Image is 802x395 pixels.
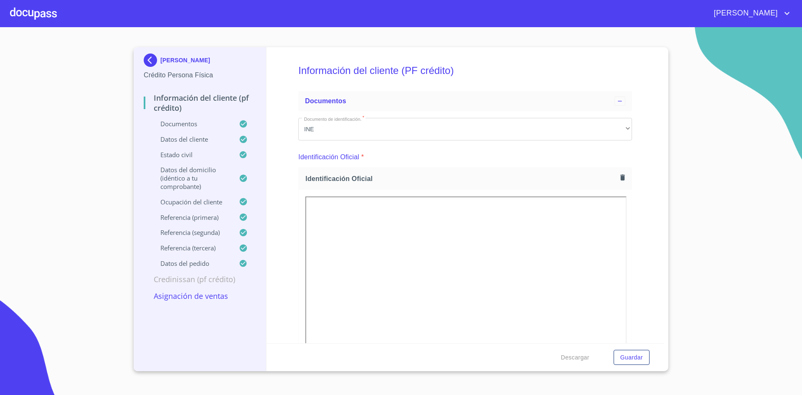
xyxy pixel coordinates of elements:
[144,166,239,191] p: Datos del domicilio (idéntico a tu comprobante)
[614,350,650,365] button: Guardar
[144,198,239,206] p: Ocupación del Cliente
[305,97,346,104] span: Documentos
[144,54,256,70] div: [PERSON_NAME]
[144,120,239,128] p: Documentos
[298,118,632,140] div: INE
[144,213,239,222] p: Referencia (primera)
[144,259,239,268] p: Datos del pedido
[160,57,210,64] p: [PERSON_NAME]
[561,352,589,363] span: Descargar
[144,135,239,143] p: Datos del cliente
[144,70,256,80] p: Crédito Persona Física
[558,350,593,365] button: Descargar
[305,174,617,183] span: Identificación Oficial
[144,291,256,301] p: Asignación de Ventas
[144,150,239,159] p: Estado Civil
[708,7,782,20] span: [PERSON_NAME]
[144,228,239,237] p: Referencia (segunda)
[144,244,239,252] p: Referencia (tercera)
[708,7,792,20] button: account of current user
[620,352,643,363] span: Guardar
[144,93,256,113] p: Información del cliente (PF crédito)
[144,274,256,284] p: Credinissan (PF crédito)
[298,152,359,162] p: Identificación Oficial
[144,54,160,67] img: Docupass spot blue
[298,54,632,88] h5: Información del cliente (PF crédito)
[298,91,632,111] div: Documentos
